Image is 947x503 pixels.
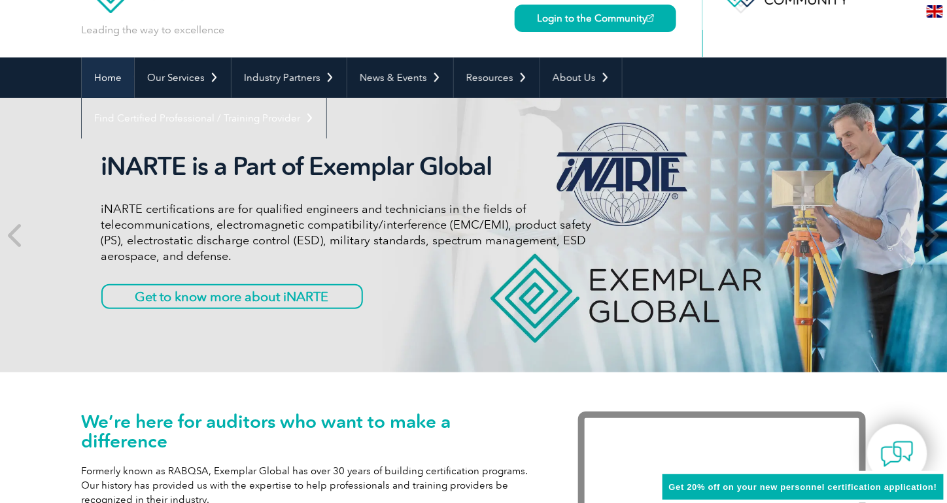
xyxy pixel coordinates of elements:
[101,152,592,182] h2: iNARTE is a Part of Exemplar Global
[669,482,937,492] span: Get 20% off on your new personnel certification application!
[101,284,363,309] a: Get to know more about iNARTE
[101,201,592,264] p: iNARTE certifications are for qualified engineers and technicians in the fields of telecommunicat...
[81,23,224,37] p: Leading the way to excellence
[927,5,943,18] img: en
[515,5,676,32] a: Login to the Community
[82,57,134,98] a: Home
[81,412,539,451] h1: We’re here for auditors who want to make a difference
[454,57,540,98] a: Resources
[232,57,347,98] a: Industry Partners
[82,98,326,138] a: Find Certified Professional / Training Provider
[881,438,914,470] img: contact-chat.png
[647,14,654,22] img: open_square.png
[347,57,453,98] a: News & Events
[135,57,231,98] a: Our Services
[540,57,622,98] a: About Us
